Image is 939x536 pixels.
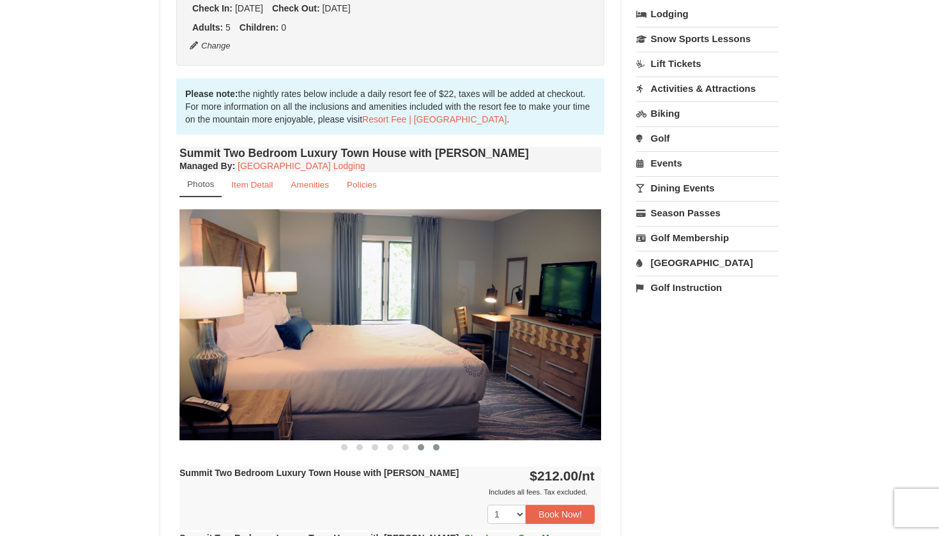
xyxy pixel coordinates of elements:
[179,486,595,498] div: Includes all fees. Tax excluded.
[362,114,507,124] a: Resort Fee | [GEOGRAPHIC_DATA]
[636,276,779,299] a: Golf Instruction
[192,3,233,13] strong: Check In:
[240,22,279,33] strong: Children:
[636,3,779,26] a: Lodging
[187,179,214,189] small: Photos
[322,3,350,13] span: [DATE]
[179,468,459,478] strong: Summit Two Bedroom Luxury Town House with [PERSON_NAME]
[231,180,273,190] small: Item Detail
[636,251,779,274] a: [GEOGRAPHIC_DATA]
[176,78,604,135] div: the nightly rates below include a daily resort fee of $22, taxes will be added at checkout. For m...
[179,161,235,171] strong: :
[235,3,263,13] span: [DATE]
[282,172,337,197] a: Amenities
[225,22,231,33] span: 5
[179,147,601,160] h4: Summit Two Bedroom Luxury Town House with [PERSON_NAME]
[179,172,222,197] a: Photos
[530,468,595,483] strong: $212.00
[636,226,779,249] a: Golf Membership
[192,22,223,33] strong: Adults:
[526,505,595,524] button: Book Now!
[179,209,601,440] img: 18876286-208-faf94db9.png
[179,161,232,171] span: Managed By
[636,176,779,200] a: Dining Events
[636,151,779,175] a: Events
[636,101,779,125] a: Biking
[339,172,385,197] a: Policies
[347,180,377,190] small: Policies
[189,39,231,53] button: Change
[636,52,779,75] a: Lift Tickets
[238,161,365,171] a: [GEOGRAPHIC_DATA] Lodging
[223,172,281,197] a: Item Detail
[636,126,779,150] a: Golf
[291,180,329,190] small: Amenities
[636,77,779,100] a: Activities & Attractions
[578,468,595,483] span: /nt
[185,89,238,99] strong: Please note:
[636,201,779,225] a: Season Passes
[636,27,779,50] a: Snow Sports Lessons
[281,22,286,33] span: 0
[272,3,320,13] strong: Check Out:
